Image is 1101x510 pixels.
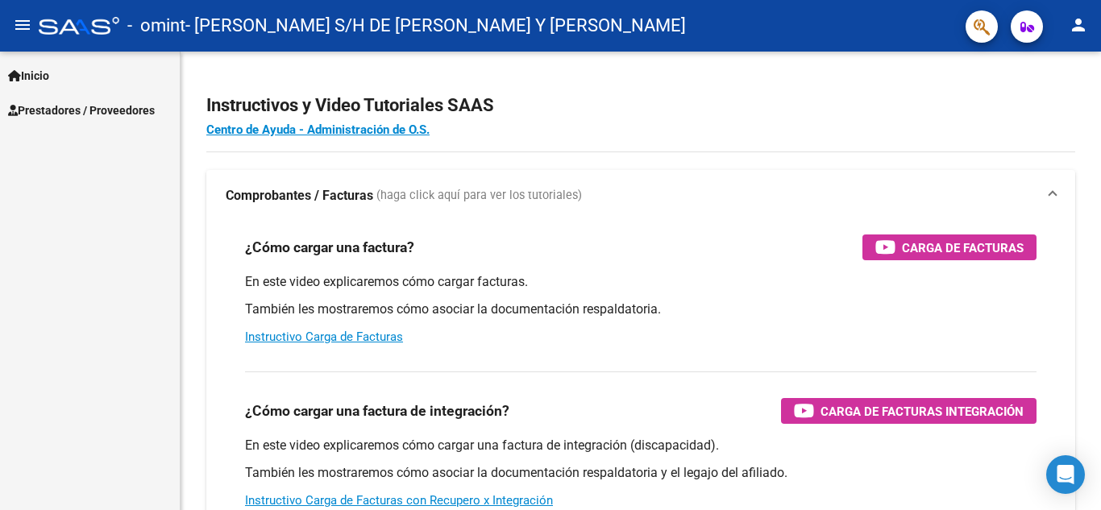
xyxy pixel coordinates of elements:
[245,437,1037,454] p: En este video explicaremos cómo cargar una factura de integración (discapacidad).
[206,170,1075,222] mat-expansion-panel-header: Comprobantes / Facturas (haga click aquí para ver los tutoriales)
[245,493,553,508] a: Instructivo Carga de Facturas con Recupero x Integración
[376,187,582,205] span: (haga click aquí para ver los tutoriales)
[862,234,1037,260] button: Carga de Facturas
[902,238,1024,258] span: Carga de Facturas
[127,8,185,44] span: - omint
[226,187,373,205] strong: Comprobantes / Facturas
[8,102,155,119] span: Prestadores / Proveedores
[13,15,32,35] mat-icon: menu
[1046,455,1085,494] div: Open Intercom Messenger
[206,90,1075,121] h2: Instructivos y Video Tutoriales SAAS
[245,400,509,422] h3: ¿Cómo cargar una factura de integración?
[245,273,1037,291] p: En este video explicaremos cómo cargar facturas.
[245,330,403,344] a: Instructivo Carga de Facturas
[781,398,1037,424] button: Carga de Facturas Integración
[8,67,49,85] span: Inicio
[185,8,686,44] span: - [PERSON_NAME] S/H DE [PERSON_NAME] Y [PERSON_NAME]
[206,122,430,137] a: Centro de Ayuda - Administración de O.S.
[1069,15,1088,35] mat-icon: person
[821,401,1024,421] span: Carga de Facturas Integración
[245,301,1037,318] p: También les mostraremos cómo asociar la documentación respaldatoria.
[245,464,1037,482] p: También les mostraremos cómo asociar la documentación respaldatoria y el legajo del afiliado.
[245,236,414,259] h3: ¿Cómo cargar una factura?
